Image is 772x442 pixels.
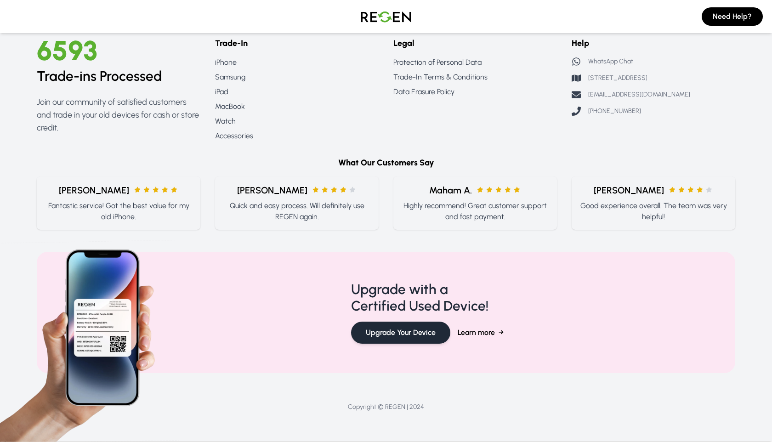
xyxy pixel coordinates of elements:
[458,322,504,344] button: Learn more→
[702,7,763,26] button: Need Help?
[588,57,633,66] p: WhatsApp Chat
[44,200,193,222] p: Fantastic service! Got the best value for my old iPhone.
[588,90,690,99] p: [EMAIL_ADDRESS][DOMAIN_NAME]
[59,184,129,197] span: [PERSON_NAME]
[37,96,200,134] p: Join our community of satisfied customers and trade in your old devices for cash or store credit.
[354,4,418,29] img: Logo
[572,37,735,50] h6: Help
[458,327,495,338] span: Learn more
[37,68,200,85] h2: Trade-ins Processed
[215,72,379,83] a: Samsung
[222,200,371,222] p: Quick and easy process. Will definitely use REGEN again.
[215,101,379,112] a: MacBook
[579,200,728,222] p: Good experience overall. The team was very helpful!
[499,327,504,338] span: →
[237,184,307,197] span: [PERSON_NAME]
[215,37,379,50] h6: Trade-In
[588,107,641,116] p: [PHONE_NUMBER]
[393,72,557,83] a: Trade-In Terms & Conditions
[588,74,647,83] p: [STREET_ADDRESS]
[215,130,379,142] a: Accessories
[215,86,379,97] a: iPad
[393,86,557,97] a: Data Erasure Policy
[215,57,379,68] a: iPhone
[393,37,557,50] h6: Legal
[37,34,97,67] span: 6593
[215,116,379,127] a: Watch
[351,281,488,314] h4: Upgrade with a Certified Used Device!
[393,57,557,68] a: Protection of Personal Data
[401,200,550,222] p: Highly recommend! Great customer support and fast payment.
[594,184,664,197] span: [PERSON_NAME]
[351,322,450,344] button: Upgrade Your Device
[429,184,472,197] span: Maham A.
[37,156,735,169] h6: What Our Customers Say
[37,402,735,412] p: Copyright © REGEN | 2024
